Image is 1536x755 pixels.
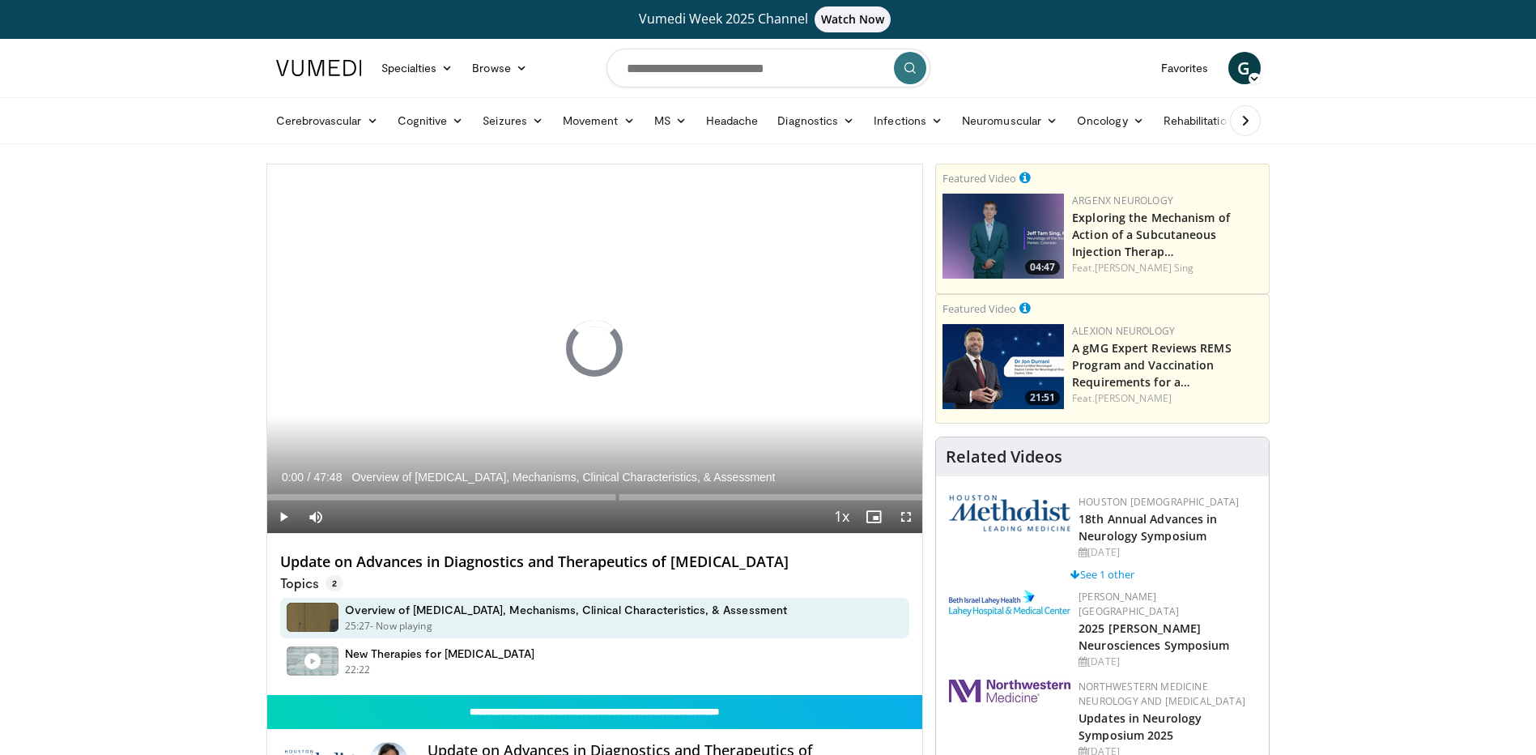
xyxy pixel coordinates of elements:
p: Topics [280,575,343,591]
img: 5e4488cc-e109-4a4e-9fd9-73bb9237ee91.png.150x105_q85_autocrop_double_scale_upscale_version-0.2.png [949,495,1070,531]
small: Featured Video [942,171,1016,186]
img: VuMedi Logo [276,60,362,76]
a: [PERSON_NAME] Sing [1095,261,1194,275]
img: 1526bf50-c14a-4ee6-af9f-da835a6371ef.png.150x105_q85_crop-smart_upscale.png [942,324,1064,409]
div: [DATE] [1079,545,1256,560]
span: Vumedi Week 2025 Channel [639,10,898,28]
a: Headache [696,105,768,137]
span: 21:51 [1025,390,1060,405]
a: 2025 [PERSON_NAME] Neurosciences Symposium [1079,621,1229,653]
a: argenx Neurology [1072,194,1173,207]
a: Exploring the Mechanism of Action of a Subcutaneous Injection Therap… [1072,210,1230,259]
button: Fullscreen [890,501,922,533]
span: 2 [325,575,343,591]
a: Oncology [1067,105,1154,137]
a: Northwestern Medicine Neurology and [MEDICAL_DATA] [1079,680,1245,708]
a: Diagnostics [768,105,864,137]
span: 47:48 [313,471,342,484]
a: Houston [DEMOGRAPHIC_DATA] [1079,495,1239,509]
span: Overview of [MEDICAL_DATA], Mechanisms, Clinical Characteristics, & Assessment [351,470,775,484]
h4: Overview of [MEDICAL_DATA], Mechanisms, Clinical Characteristics, & Assessment [345,603,787,617]
a: Favorites [1151,52,1219,84]
input: Search topics, interventions [606,49,930,87]
a: Alexion Neurology [1072,324,1175,338]
a: G [1228,52,1261,84]
a: Specialties [372,52,463,84]
img: 4d22ee34-234b-4e8d-98de-7528fbaa7da7.png.150x105_q85_crop-smart_upscale.png [942,194,1064,279]
a: 21:51 [942,324,1064,409]
a: 04:47 [942,194,1064,279]
a: MS [645,105,696,137]
a: 18th Annual Advances in Neurology Symposium [1079,511,1217,544]
h4: Update on Advances in Diagnostics and Therapeutics of [MEDICAL_DATA] [280,553,910,571]
div: Feat. [1072,261,1262,275]
a: Seizures [473,105,553,137]
a: Neuromuscular [952,105,1067,137]
div: Feat. [1072,391,1262,406]
div: [DATE] [1079,655,1256,669]
a: Infections [864,105,952,137]
button: Playback Rate [825,501,857,533]
img: e7977282-282c-4444-820d-7cc2733560fd.jpg.150x105_q85_autocrop_double_scale_upscale_version-0.2.jpg [949,590,1070,616]
small: Featured Video [942,301,1016,316]
a: Rehabilitation [1154,105,1243,137]
a: Movement [553,105,645,137]
a: Cerebrovascular [266,105,388,137]
p: 25:27 [345,619,371,633]
span: / [308,471,311,484]
a: [PERSON_NAME][GEOGRAPHIC_DATA] [1079,590,1179,618]
a: [PERSON_NAME] [1095,391,1172,405]
video-js: Video Player [267,164,923,534]
p: 22:22 [345,663,371,677]
p: - Now playing [370,619,432,633]
h4: New Therapies for [MEDICAL_DATA] [345,646,534,661]
a: See 1 other [1070,567,1134,582]
div: Progress Bar [267,494,923,501]
a: Vumedi Week 2025 ChannelWatch Now [279,6,1258,32]
img: 2a462fb6-9365-492a-ac79-3166a6f924d8.png.150x105_q85_autocrop_double_scale_upscale_version-0.2.jpg [949,680,1070,702]
button: Mute [300,501,332,533]
button: Enable picture-in-picture mode [857,501,890,533]
button: Play [267,501,300,533]
a: Updates in Neurology Symposium 2025 [1079,710,1202,743]
a: Browse [462,52,537,84]
a: A gMG Expert Reviews REMS Program and Vaccination Requirements for a… [1072,340,1232,390]
span: Watch Now [815,6,891,32]
span: 0:00 [282,471,304,484]
span: 04:47 [1025,260,1060,275]
h4: Related Videos [946,447,1062,467]
a: Cognitive [388,105,474,137]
